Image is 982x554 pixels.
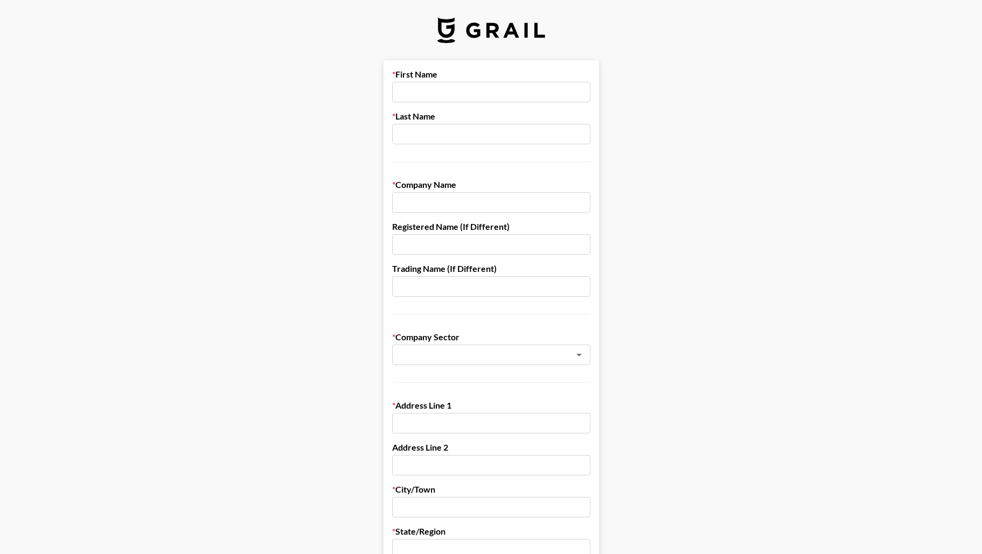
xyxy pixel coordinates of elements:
[392,526,590,537] label: State/Region
[392,263,590,274] label: Trading Name (If Different)
[392,69,590,80] label: First Name
[392,332,590,342] label: Company Sector
[392,442,590,453] label: Address Line 2
[392,484,590,495] label: City/Town
[572,347,587,362] button: Open
[392,221,590,232] label: Registered Name (If Different)
[392,111,590,122] label: Last Name
[437,17,545,43] img: Grail Talent Logo
[392,179,590,190] label: Company Name
[392,400,590,411] label: Address Line 1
